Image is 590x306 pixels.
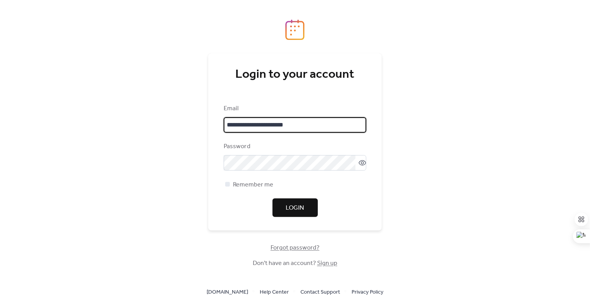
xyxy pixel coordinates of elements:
span: Login [286,203,304,213]
a: Help Center [260,287,289,297]
a: Sign up [317,257,337,269]
span: [DOMAIN_NAME] [207,288,248,297]
span: Forgot password? [271,243,319,253]
span: Remember me [233,180,273,190]
a: [DOMAIN_NAME] [207,287,248,297]
span: Help Center [260,288,289,297]
a: Contact Support [300,287,340,297]
div: Password [224,142,365,151]
button: Login [273,198,318,217]
span: Privacy Policy [352,288,383,297]
a: Forgot password? [271,246,319,250]
span: Contact Support [300,288,340,297]
span: Don't have an account? [253,259,337,268]
div: Login to your account [224,67,366,82]
img: logo [285,19,305,40]
a: Privacy Policy [352,287,383,297]
div: Email [224,104,365,113]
